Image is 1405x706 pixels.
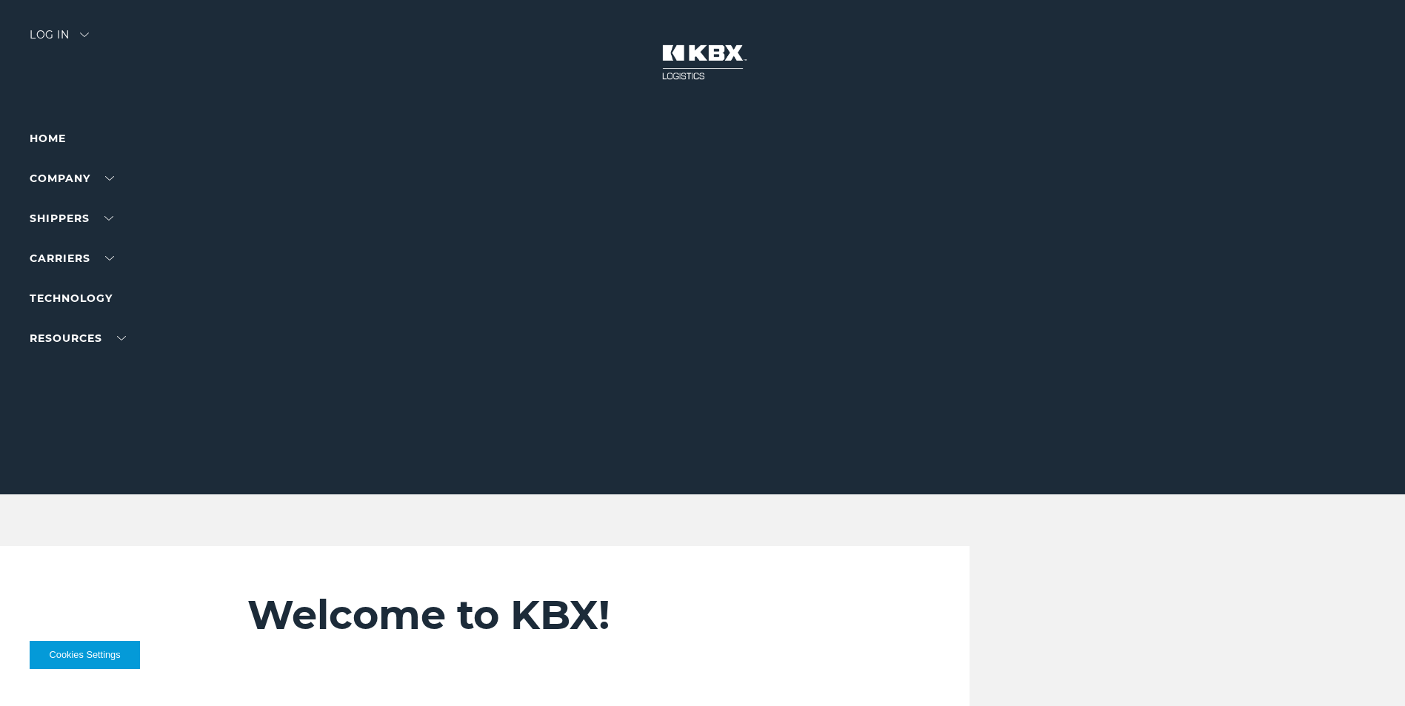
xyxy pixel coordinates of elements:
[30,332,126,345] a: RESOURCES
[30,292,113,305] a: Technology
[30,641,140,669] button: Cookies Settings
[30,30,89,51] div: Log in
[247,591,880,639] h2: Welcome to KBX!
[30,252,114,265] a: Carriers
[80,33,89,37] img: arrow
[30,132,66,145] a: Home
[647,30,758,95] img: kbx logo
[30,172,114,185] a: Company
[30,212,113,225] a: SHIPPERS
